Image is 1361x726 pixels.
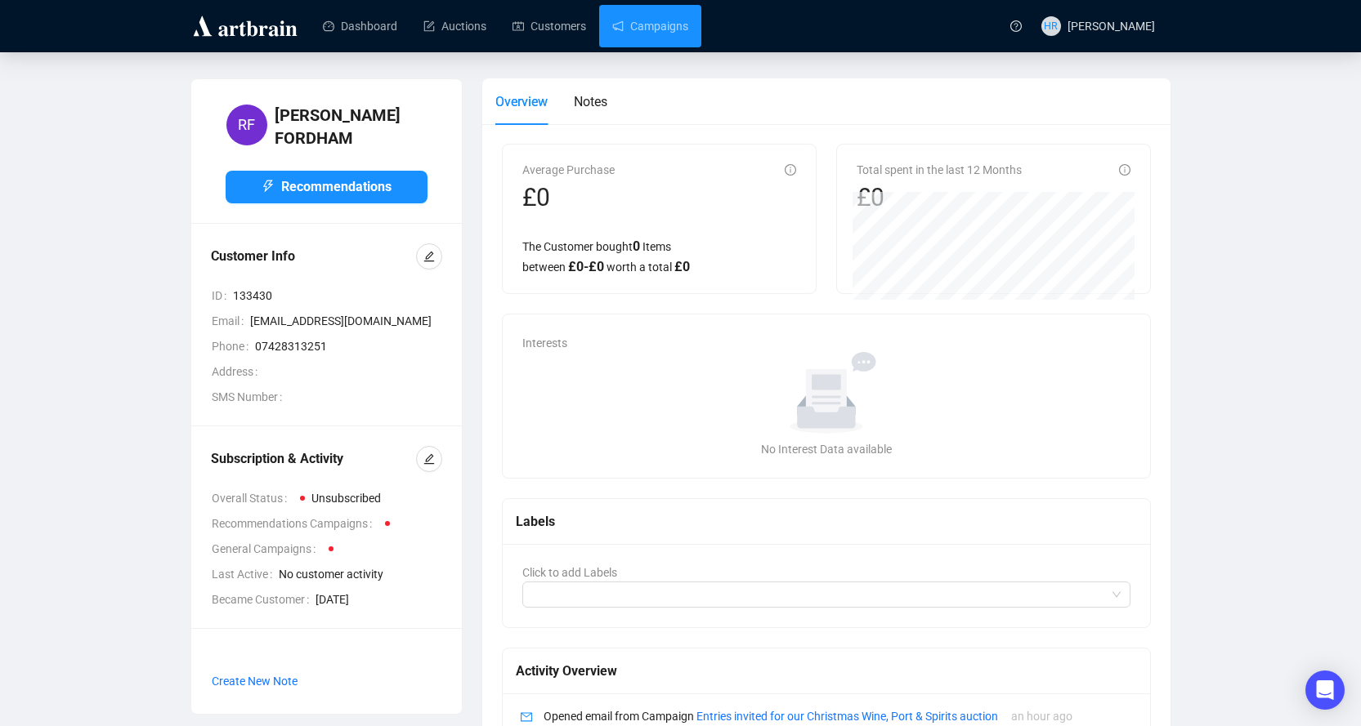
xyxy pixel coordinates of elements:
[674,259,690,274] span: £ 0
[212,540,322,558] span: General Campaigns
[544,707,1131,725] p: Opened email from Campaign
[1011,710,1072,723] span: an hour ago
[275,104,428,149] h4: [PERSON_NAME] FORDHAM
[211,247,416,266] div: Customer Info
[633,238,640,254] span: 0
[212,675,298,688] span: Create New Note
[522,236,796,277] div: The Customer bought Items between worth a total
[521,711,532,723] span: mail
[190,13,300,39] img: logo
[279,565,442,583] span: No customer activity
[495,94,548,109] span: Overview
[250,312,442,330] span: [EMAIL_ADDRESS][DOMAIN_NAME]
[522,182,615,213] div: £0
[281,176,392,197] span: Recommendations
[316,590,442,608] span: [DATE]
[212,337,255,355] span: Phone
[513,5,586,47] a: Customers
[423,5,486,47] a: Auctions
[262,180,275,193] span: thunderbolt
[857,163,1022,176] span: Total spent in the last 12 Months
[1068,20,1155,33] span: [PERSON_NAME]
[212,489,293,507] span: Overall Status
[423,251,435,262] span: edit
[323,5,397,47] a: Dashboard
[212,312,250,330] span: Email
[857,182,1022,213] div: £0
[568,259,604,274] span: £ 0 - £ 0
[1010,20,1022,32] span: question-circle
[233,287,442,305] span: 133430
[522,336,567,350] span: Interests
[212,514,378,532] span: Recommendations Campaigns
[522,566,617,579] span: Click to add Labels
[696,710,998,723] a: Entries invited for our Christmas Wine, Port & Spirits auction
[612,5,688,47] a: Campaigns
[255,337,442,355] span: 07428313251
[211,449,416,469] div: Subscription & Activity
[516,511,1138,532] div: Labels
[1044,18,1058,34] span: HR
[785,164,796,176] span: info-circle
[212,565,279,583] span: Last Active
[226,171,428,203] button: Recommendations
[212,590,316,608] span: Became Customer
[516,661,1138,681] div: Activity Overview
[212,287,233,305] span: ID
[311,492,381,505] span: Unsubscribed
[211,668,298,694] button: Create New Note
[238,114,255,136] span: RF
[574,94,607,109] span: Notes
[423,453,435,465] span: edit
[1305,670,1345,710] div: Open Intercom Messenger
[212,363,264,381] span: Address
[1119,164,1130,176] span: info-circle
[522,163,615,176] span: Average Purchase
[212,388,289,406] span: SMS Number
[529,440,1125,458] div: No Interest Data available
